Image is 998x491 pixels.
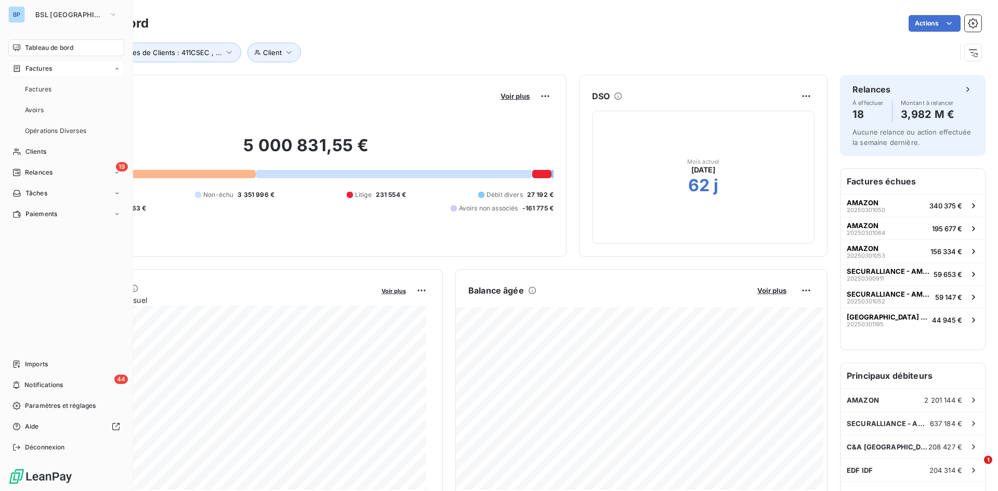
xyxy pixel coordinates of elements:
[852,106,884,123] h4: 18
[847,207,885,213] span: 20250301050
[930,247,962,256] span: 156 334 €
[592,90,610,102] h6: DSO
[847,230,885,236] span: 20250301064
[847,298,885,304] span: 20250301052
[841,217,985,240] button: AMAZON20250301064195 677 €
[852,128,971,147] span: Aucune relance ou action effectuée la semaine dernière.
[852,100,884,106] span: À effectuer
[847,198,878,207] span: AMAZON
[527,190,554,200] span: 27 192 €
[25,105,44,115] span: Avoirs
[691,165,716,175] span: [DATE]
[928,443,962,451] span: 208 427 €
[754,286,790,295] button: Voir plus
[688,175,710,196] h2: 62
[901,106,954,123] h4: 3,982 M €
[841,194,985,217] button: AMAZON20250301050340 375 €
[114,375,128,384] span: 44
[25,147,46,156] span: Clients
[25,209,57,219] span: Paiements
[459,204,518,213] span: Avoirs non associés
[841,308,985,331] button: [GEOGRAPHIC_DATA] [GEOGRAPHIC_DATA]2025030119544 945 €
[116,162,128,171] span: 19
[25,401,96,410] span: Paramètres et réglages
[935,293,962,301] span: 59 147 €
[112,48,222,57] span: Groupes de Clients : 411CSEC , ...
[59,295,374,306] span: Chiffre d'affaires mensuel
[487,190,523,200] span: Débit divers
[263,48,282,57] span: Client
[25,85,51,94] span: Factures
[35,10,105,19] span: BSL [GEOGRAPHIC_DATA]
[25,126,86,136] span: Opérations Diverses
[847,275,884,282] span: 20250300911
[757,286,786,295] span: Voir plus
[963,456,988,481] iframe: Intercom live chat
[59,135,554,166] h2: 5 000 831,55 €
[25,168,52,177] span: Relances
[934,270,962,278] span: 59 653 €
[355,190,372,200] span: Litige
[8,418,124,435] a: Aide
[847,290,931,298] span: SECURALLIANCE - AMAZON
[847,221,878,230] span: AMAZON
[97,43,241,62] button: Groupes de Clients : 411CSEC , ...
[847,313,928,321] span: [GEOGRAPHIC_DATA] [GEOGRAPHIC_DATA]
[847,396,879,404] span: AMAZON
[468,284,524,297] h6: Balance âgée
[378,286,409,295] button: Voir plus
[929,466,962,474] span: 204 314 €
[841,240,985,262] button: AMAZON20250301053156 334 €
[497,91,533,101] button: Voir plus
[847,267,929,275] span: SECURALLIANCE - AMAZON
[841,363,985,388] h6: Principaux débiteurs
[932,316,962,324] span: 44 945 €
[714,175,718,196] h2: j
[501,92,530,100] span: Voir plus
[25,64,52,73] span: Factures
[929,202,962,210] span: 340 375 €
[25,443,65,452] span: Déconnexion
[847,443,928,451] span: C&A [GEOGRAPHIC_DATA]
[25,360,48,369] span: Imports
[841,285,985,308] button: SECURALLIANCE - AMAZON2025030105259 147 €
[852,83,890,96] h6: Relances
[376,190,406,200] span: 231 554 €
[841,262,985,285] button: SECURALLIANCE - AMAZON2025030091159 653 €
[247,43,301,62] button: Client
[8,468,73,485] img: Logo LeanPay
[841,169,985,194] h6: Factures échues
[24,380,63,390] span: Notifications
[25,422,39,431] span: Aide
[25,189,47,198] span: Tâches
[930,419,962,428] span: 637 184 €
[847,253,885,259] span: 20250301053
[847,419,930,428] span: SECURALLIANCE - AMAZON
[932,224,962,233] span: 195 677 €
[203,190,233,200] span: Non-échu
[909,15,961,32] button: Actions
[847,321,884,327] span: 20250301195
[847,244,878,253] span: AMAZON
[238,190,274,200] span: 3 351 996 €
[924,396,962,404] span: 2 201 144 €
[522,204,554,213] span: -161 775 €
[8,6,25,23] div: BP
[382,287,406,295] span: Voir plus
[847,466,873,474] span: EDF IDF
[901,100,954,106] span: Montant à relancer
[687,158,720,165] span: Mois actuel
[25,43,73,52] span: Tableau de bord
[984,456,992,464] span: 1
